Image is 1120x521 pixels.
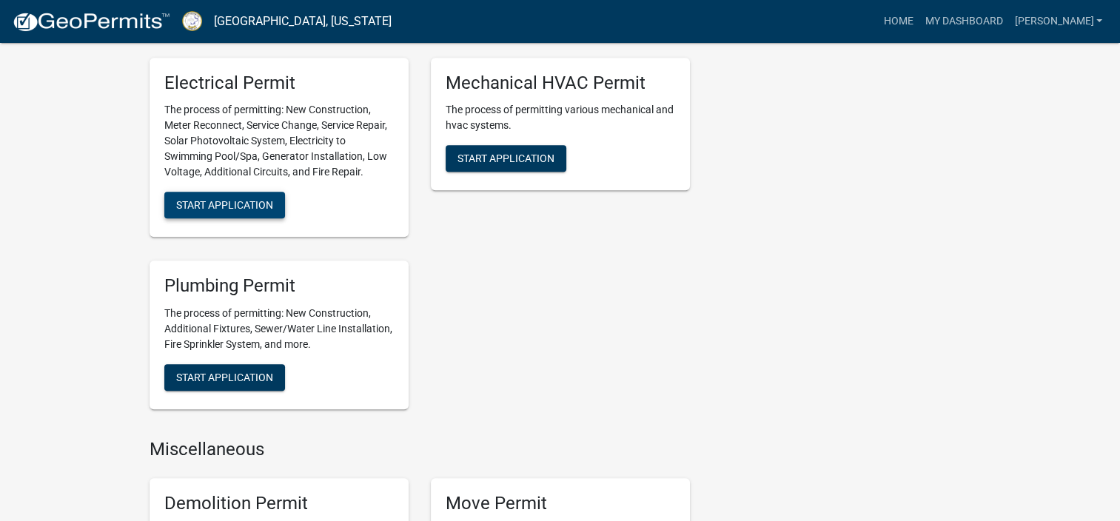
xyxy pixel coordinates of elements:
[164,73,394,94] h5: Electrical Permit
[446,73,675,94] h5: Mechanical HVAC Permit
[164,275,394,297] h5: Plumbing Permit
[446,145,566,172] button: Start Application
[150,439,690,460] h4: Miscellaneous
[877,7,919,36] a: Home
[164,306,394,352] p: The process of permitting: New Construction, Additional Fixtures, Sewer/Water Line Installation, ...
[164,364,285,391] button: Start Application
[164,493,394,514] h5: Demolition Permit
[164,102,394,180] p: The process of permitting: New Construction, Meter Reconnect, Service Change, Service Repair, Sol...
[446,102,675,133] p: The process of permitting various mechanical and hvac systems.
[182,11,202,31] img: Putnam County, Georgia
[446,493,675,514] h5: Move Permit
[176,372,273,383] span: Start Application
[214,9,392,34] a: [GEOGRAPHIC_DATA], [US_STATE]
[457,152,554,164] span: Start Application
[164,192,285,218] button: Start Application
[919,7,1008,36] a: My Dashboard
[176,199,273,211] span: Start Application
[1008,7,1108,36] a: [PERSON_NAME]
